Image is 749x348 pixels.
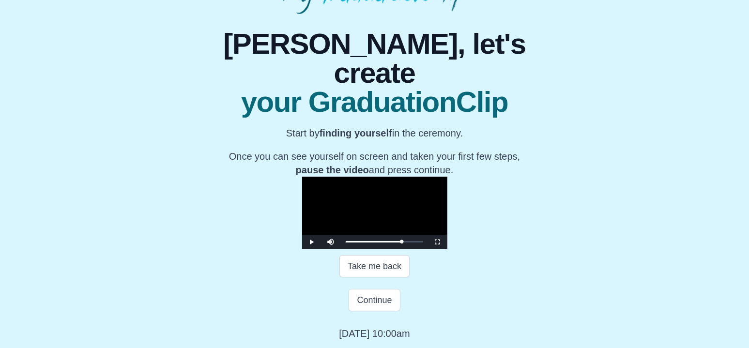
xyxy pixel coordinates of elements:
[302,235,321,249] button: Play
[187,88,562,117] span: your GraduationClip
[428,235,447,249] button: Fullscreen
[339,255,410,277] button: Take me back
[349,289,400,311] button: Continue
[187,30,562,88] span: [PERSON_NAME], let's create
[189,126,561,140] p: Start by in the ceremony.
[339,327,410,340] p: [DATE] 10:00am
[296,165,369,175] b: pause the video
[320,128,392,138] b: finding yourself
[346,241,423,242] div: Progress Bar
[189,150,561,177] p: Once you can see yourself on screen and taken your first few steps, and press continue.
[302,177,447,249] div: Video Player
[321,235,341,249] button: Mute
